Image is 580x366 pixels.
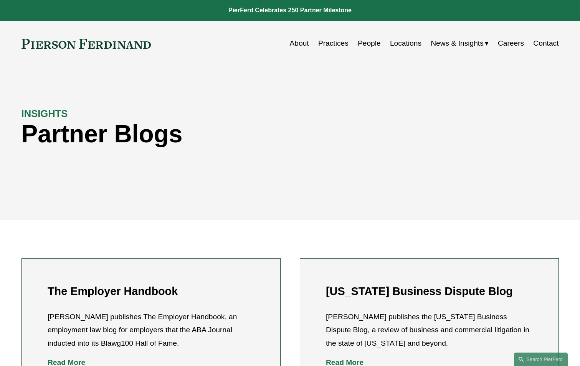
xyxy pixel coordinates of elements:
a: Contact [533,36,559,51]
h2: [US_STATE] Business Dispute Blog [326,285,532,298]
a: Careers [498,36,524,51]
h2: The Employer Handbook [48,285,254,298]
a: People [358,36,381,51]
a: About [290,36,309,51]
h1: Partner Blogs [21,120,425,148]
strong: INSIGHTS [21,108,68,119]
a: Practices [318,36,349,51]
a: Locations [390,36,421,51]
a: Search this site [514,353,568,366]
span: News & Insights [431,37,484,50]
a: folder dropdown [431,36,489,51]
p: [PERSON_NAME] publishes the [US_STATE] Business Dispute Blog, a review of business and commercial... [326,310,532,350]
p: [PERSON_NAME] publishes The Employer Handbook, an employment law blog for employers that the ABA ... [48,310,254,350]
